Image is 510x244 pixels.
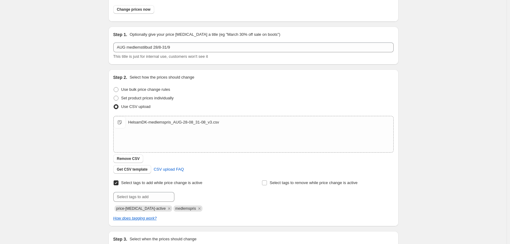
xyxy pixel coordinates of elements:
span: Set product prices individually [121,96,174,100]
button: Remove CSV [113,154,144,163]
span: Select tags to add while price change is active [121,180,202,185]
span: Change prices now [117,7,151,12]
span: Use CSV upload [121,104,151,109]
p: Select when the prices should change [129,236,196,242]
p: Optionally give your price [MEDICAL_DATA] a title (eg "March 30% off sale on boots") [129,31,280,38]
button: Remove medlemspris [197,206,202,211]
h2: Step 1. [113,31,127,38]
a: How does tagging work? [113,216,157,220]
input: 30% off holiday sale [113,43,394,52]
button: Change prices now [113,5,154,14]
h2: Step 2. [113,74,127,80]
input: Select tags to add [113,192,174,202]
span: medlemspris [175,206,196,211]
h2: Step 3. [113,236,127,242]
span: Select tags to remove while price change is active [270,180,358,185]
button: Remove price-change-job-active [166,206,172,211]
button: Get CSV template [113,165,151,174]
span: price-change-job-active [116,206,166,211]
div: HelsamDK-medlemspris_AUG-28-08_31-08_v3.csv [128,119,219,125]
span: Use bulk price change rules [121,87,170,92]
span: Remove CSV [117,156,140,161]
p: Select how the prices should change [129,74,194,80]
span: Get CSV template [117,167,148,172]
a: CSV upload FAQ [150,165,188,174]
span: This title is just for internal use, customers won't see it [113,54,208,59]
span: CSV upload FAQ [154,166,184,172]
